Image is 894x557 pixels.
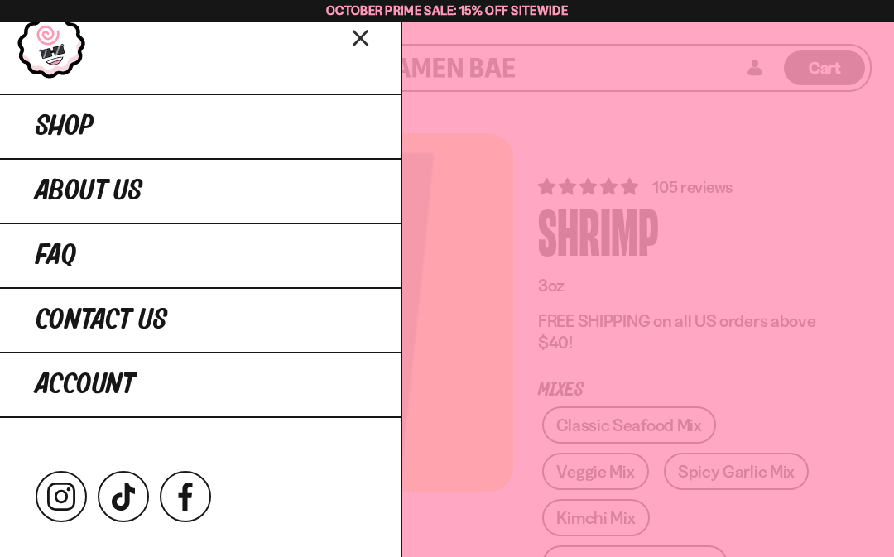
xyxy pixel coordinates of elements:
span: FAQ [36,241,76,271]
span: Shop [36,112,94,142]
span: October Prime Sale: 15% off Sitewide [326,2,568,18]
button: Close menu [347,22,376,51]
span: Contact Us [36,305,167,335]
span: Account [36,370,135,400]
span: About Us [36,176,142,206]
